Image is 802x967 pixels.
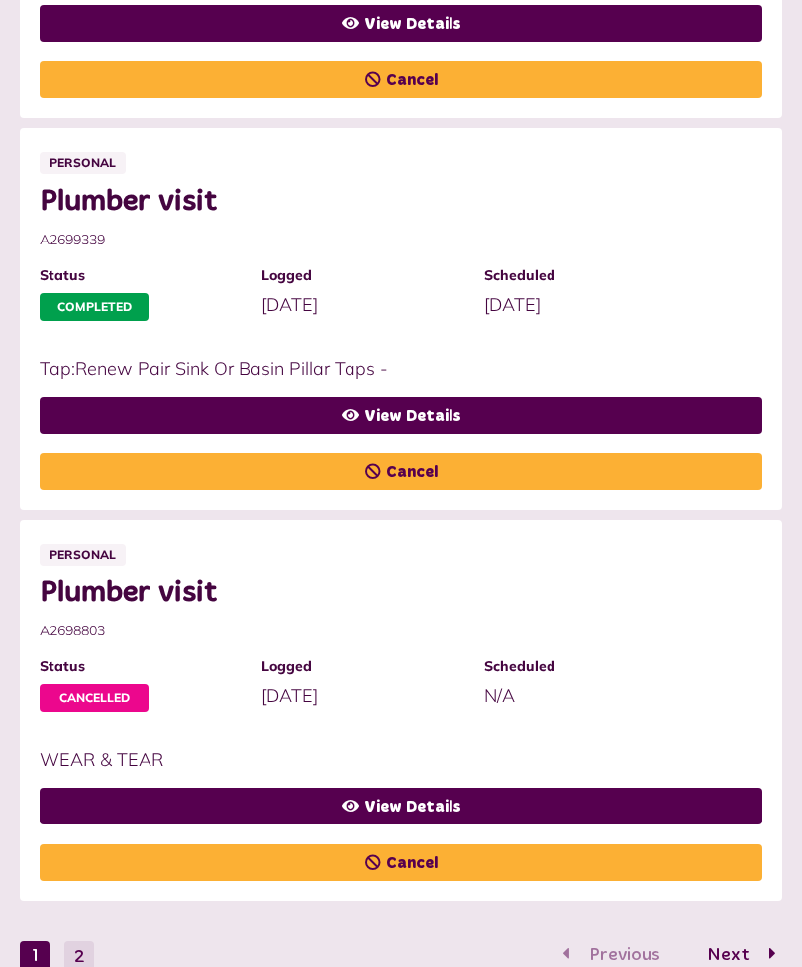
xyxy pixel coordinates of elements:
[40,684,149,712] span: Cancelled
[40,61,762,98] a: Cancel
[692,946,764,964] span: Next
[40,293,149,321] span: Completed
[484,293,541,316] span: [DATE]
[40,453,762,490] a: Cancel
[40,788,762,824] a: View Details
[40,621,743,641] span: A2698803
[40,656,242,677] span: Status
[40,152,126,174] span: Personal
[40,844,762,881] a: Cancel
[484,265,686,286] span: Scheduled
[40,265,242,286] span: Status
[40,746,743,773] p: WEAR & TEAR
[40,575,743,611] span: Plumber visit
[484,656,686,677] span: Scheduled
[261,656,463,677] span: Logged
[40,397,762,434] a: View Details
[261,265,463,286] span: Logged
[40,544,126,566] span: Personal
[261,293,318,316] span: [DATE]
[261,684,318,707] span: [DATE]
[40,184,743,220] span: Plumber visit
[40,5,762,42] a: View Details
[40,355,743,382] p: Tap:Renew Pair Sink Or Basin Pillar Taps -
[40,230,743,250] span: A2699339
[484,684,515,707] span: N/A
